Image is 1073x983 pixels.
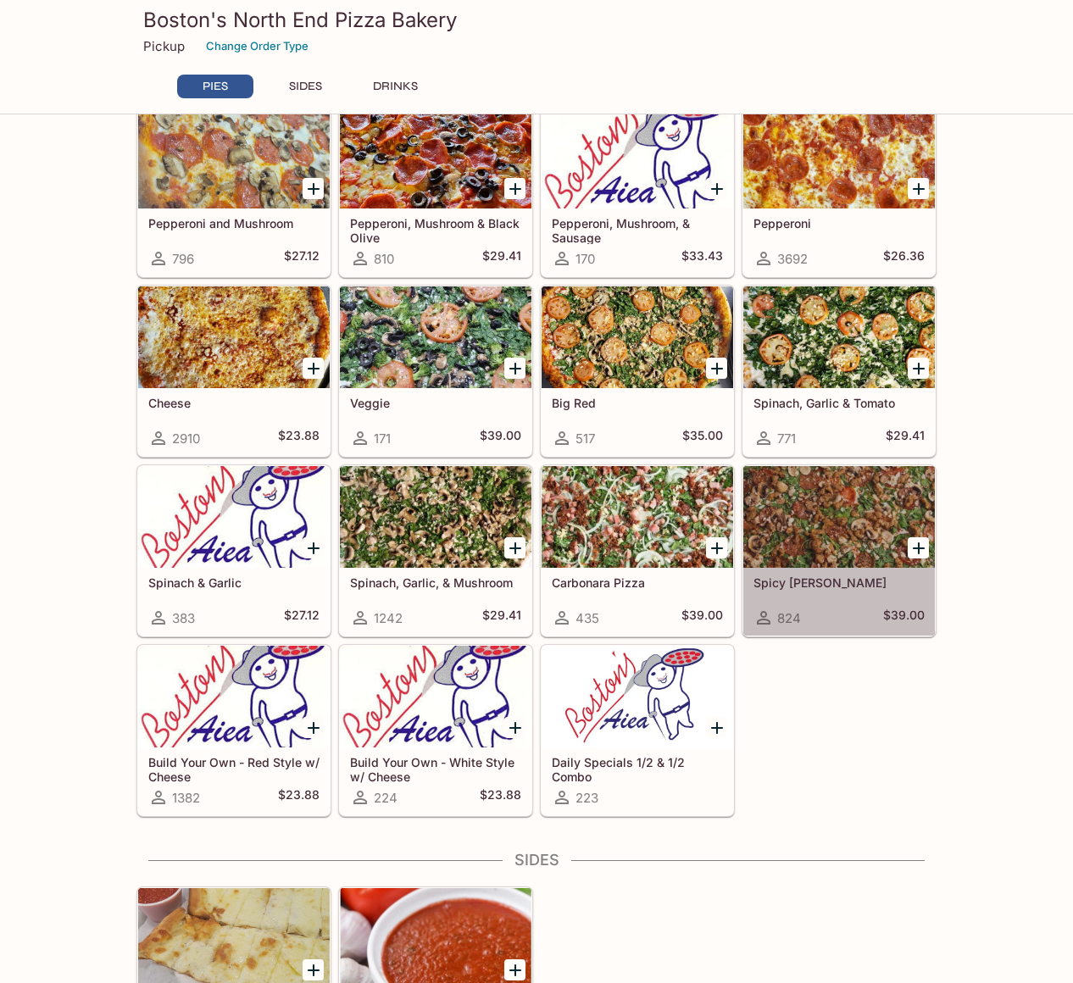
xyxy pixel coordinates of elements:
[303,537,324,558] button: Add Spinach & Garlic
[143,38,185,54] p: Pickup
[374,251,394,267] span: 810
[339,106,532,277] a: Pepperoni, Mushroom & Black Olive810$29.41
[143,7,930,33] h3: Boston's North End Pizza Bakery
[552,396,723,410] h5: Big Red
[575,430,595,447] span: 517
[552,755,723,783] h5: Daily Specials 1/2 & 1/2 Combo
[172,790,200,806] span: 1382
[374,430,391,447] span: 171
[357,75,433,98] button: DRINKS
[136,851,937,869] h4: SIDES
[504,717,525,738] button: Add Build Your Own - White Style w/ Cheese
[742,106,936,277] a: Pepperoni3692$26.36
[777,610,801,626] span: 824
[138,466,330,568] div: Spinach & Garlic
[777,430,796,447] span: 771
[753,396,925,410] h5: Spinach, Garlic & Tomato
[340,286,531,388] div: Veggie
[374,790,398,806] span: 224
[883,608,925,628] h5: $39.00
[350,216,521,244] h5: Pepperoni, Mushroom & Black Olive
[137,106,331,277] a: Pepperoni and Mushroom796$27.12
[743,107,935,208] div: Pepperoni
[340,646,531,747] div: Build Your Own - White Style w/ Cheese
[339,465,532,636] a: Spinach, Garlic, & Mushroom1242$29.41
[706,537,727,558] button: Add Carbonara Pizza
[350,755,521,783] h5: Build Your Own - White Style w/ Cheese
[148,396,320,410] h5: Cheese
[777,251,808,267] span: 3692
[172,251,194,267] span: 796
[303,959,324,980] button: Add Garlic Cheesy Bread w/ Sauce
[542,286,733,388] div: Big Red
[541,465,734,636] a: Carbonara Pizza435$39.00
[148,575,320,590] h5: Spinach & Garlic
[552,216,723,244] h5: Pepperoni, Mushroom, & Sausage
[504,959,525,980] button: Add Side of Marinara Sauce 4oz.
[138,286,330,388] div: Cheese
[753,216,925,230] h5: Pepperoni
[681,248,723,269] h5: $33.43
[138,646,330,747] div: Build Your Own - Red Style w/ Cheese
[303,358,324,379] button: Add Cheese
[303,178,324,199] button: Add Pepperoni and Mushroom
[706,717,727,738] button: Add Daily Specials 1/2 & 1/2 Combo
[575,610,599,626] span: 435
[542,466,733,568] div: Carbonara Pizza
[743,286,935,388] div: Spinach, Garlic & Tomato
[883,248,925,269] h5: $26.36
[742,286,936,457] a: Spinach, Garlic & Tomato771$29.41
[172,610,195,626] span: 383
[148,216,320,230] h5: Pepperoni and Mushroom
[575,251,595,267] span: 170
[137,286,331,457] a: Cheese2910$23.88
[541,645,734,816] a: Daily Specials 1/2 & 1/2 Combo223
[742,465,936,636] a: Spicy [PERSON_NAME]824$39.00
[552,575,723,590] h5: Carbonara Pizza
[908,537,929,558] button: Add Spicy Jenny
[284,608,320,628] h5: $27.12
[148,755,320,783] h5: Build Your Own - Red Style w/ Cheese
[137,465,331,636] a: Spinach & Garlic383$27.12
[340,107,531,208] div: Pepperoni, Mushroom & Black Olive
[267,75,343,98] button: SIDES
[303,717,324,738] button: Add Build Your Own - Red Style w/ Cheese
[706,358,727,379] button: Add Big Red
[541,106,734,277] a: Pepperoni, Mushroom, & Sausage170$33.43
[681,608,723,628] h5: $39.00
[504,537,525,558] button: Add Spinach, Garlic, & Mushroom
[682,428,723,448] h5: $35.00
[339,645,532,816] a: Build Your Own - White Style w/ Cheese224$23.88
[482,248,521,269] h5: $29.41
[706,178,727,199] button: Add Pepperoni, Mushroom, & Sausage
[480,428,521,448] h5: $39.00
[542,646,733,747] div: Daily Specials 1/2 & 1/2 Combo
[886,428,925,448] h5: $29.41
[340,466,531,568] div: Spinach, Garlic, & Mushroom
[278,787,320,808] h5: $23.88
[753,575,925,590] h5: Spicy [PERSON_NAME]
[137,645,331,816] a: Build Your Own - Red Style w/ Cheese1382$23.88
[542,107,733,208] div: Pepperoni, Mushroom, & Sausage
[575,790,598,806] span: 223
[350,575,521,590] h5: Spinach, Garlic, & Mushroom
[743,466,935,568] div: Spicy Jenny
[482,608,521,628] h5: $29.41
[350,396,521,410] h5: Veggie
[284,248,320,269] h5: $27.12
[480,787,521,808] h5: $23.88
[504,358,525,379] button: Add Veggie
[504,178,525,199] button: Add Pepperoni, Mushroom & Black Olive
[908,358,929,379] button: Add Spinach, Garlic & Tomato
[541,286,734,457] a: Big Red517$35.00
[339,286,532,457] a: Veggie171$39.00
[177,75,253,98] button: PIES
[908,178,929,199] button: Add Pepperoni
[278,428,320,448] h5: $23.88
[172,430,200,447] span: 2910
[198,33,316,59] button: Change Order Type
[374,610,403,626] span: 1242
[138,107,330,208] div: Pepperoni and Mushroom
